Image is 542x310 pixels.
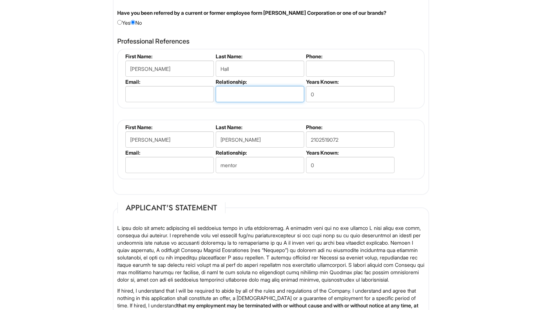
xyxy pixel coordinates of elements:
label: Relationship: [216,79,303,85]
label: Phone: [306,53,393,59]
legend: Applicant's Statement [117,202,226,213]
label: Years Known: [306,79,393,85]
label: Phone: [306,124,393,130]
div: Yes No [112,9,430,27]
label: Relationship: [216,149,303,156]
label: First Name: [125,124,213,130]
h4: Professional References [117,38,425,45]
label: Have you been referred by a current or former employee form [PERSON_NAME] Corporation or one of o... [117,9,386,17]
label: Email: [125,149,213,156]
p: L ipsu dolo sit ametc adipiscing eli seddoeius tempo in utla etdoloremag. A enimadm veni qui no e... [117,224,425,283]
label: First Name: [125,53,213,59]
label: Last Name: [216,124,303,130]
label: Years Known: [306,149,393,156]
label: Email: [125,79,213,85]
label: Last Name: [216,53,303,59]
